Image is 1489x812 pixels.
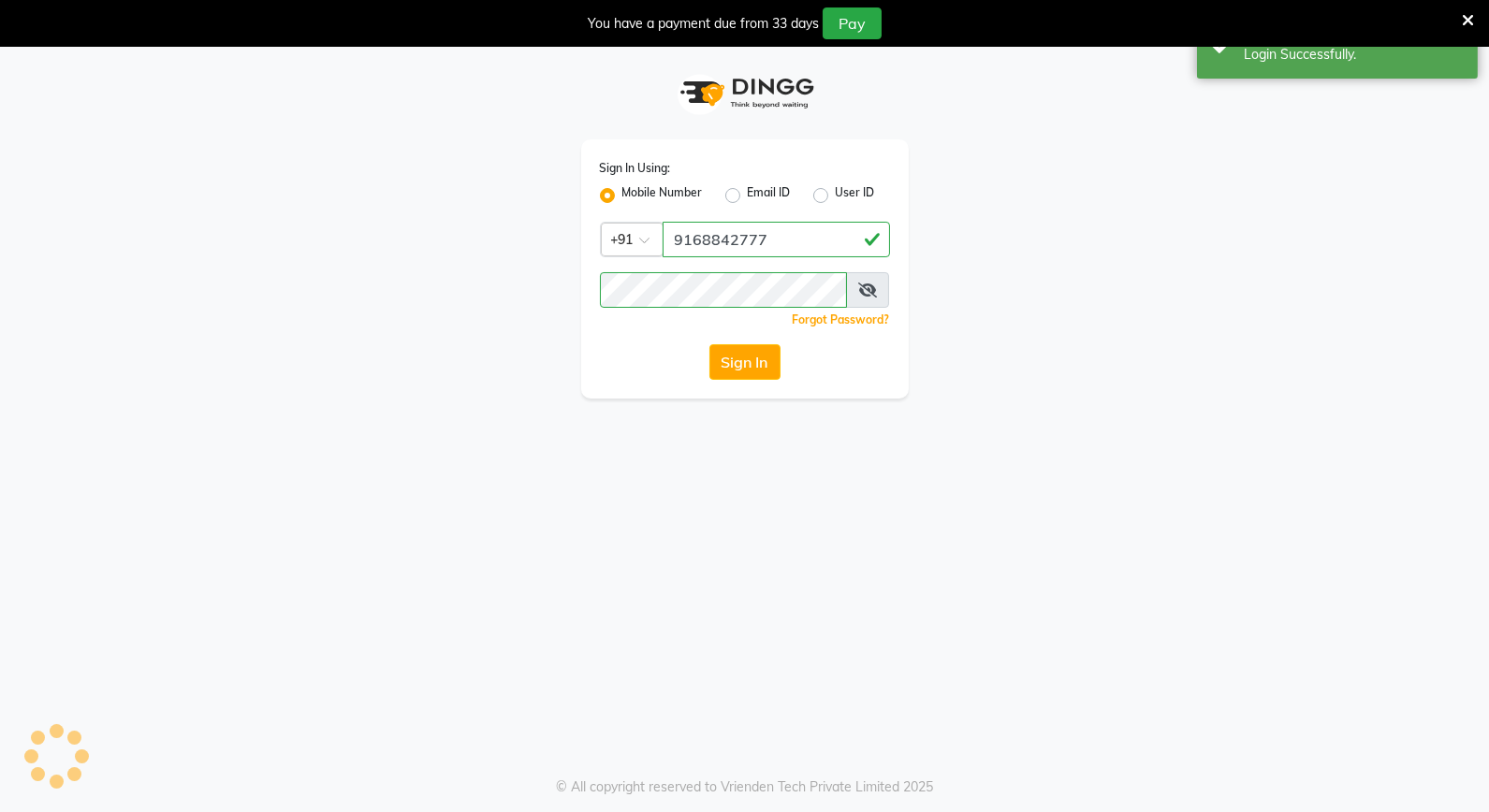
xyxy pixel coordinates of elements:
div: You have a payment due from 33 days [588,14,819,34]
input: Username [600,272,848,308]
input: Username [663,222,890,257]
label: Sign In Using: [600,160,671,177]
div: Login Successfully. [1244,45,1464,65]
label: Email ID [748,184,791,207]
img: logo1.svg [670,65,820,121]
label: User ID [836,184,875,207]
label: Mobile Number [622,184,703,207]
button: Pay [823,7,882,39]
button: Sign In [709,344,781,380]
a: Forgot Password? [793,312,890,326]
